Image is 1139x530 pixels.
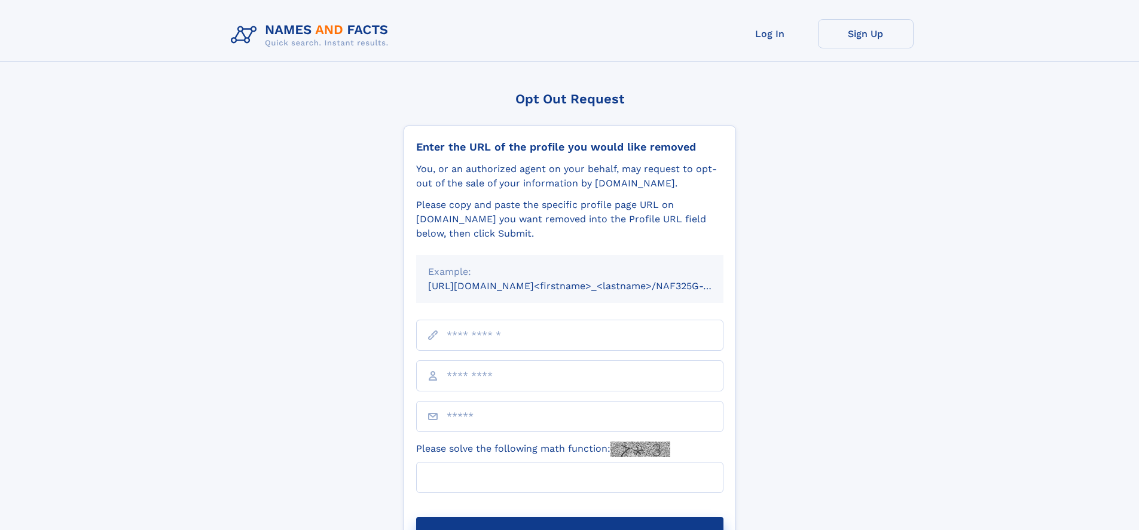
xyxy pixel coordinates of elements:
[226,19,398,51] img: Logo Names and Facts
[428,265,712,279] div: Example:
[416,162,723,191] div: You, or an authorized agent on your behalf, may request to opt-out of the sale of your informatio...
[416,198,723,241] div: Please copy and paste the specific profile page URL on [DOMAIN_NAME] you want removed into the Pr...
[416,442,670,457] label: Please solve the following math function:
[416,140,723,154] div: Enter the URL of the profile you would like removed
[428,280,746,292] small: [URL][DOMAIN_NAME]<firstname>_<lastname>/NAF325G-xxxxxxxx
[404,91,736,106] div: Opt Out Request
[722,19,818,48] a: Log In
[818,19,914,48] a: Sign Up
